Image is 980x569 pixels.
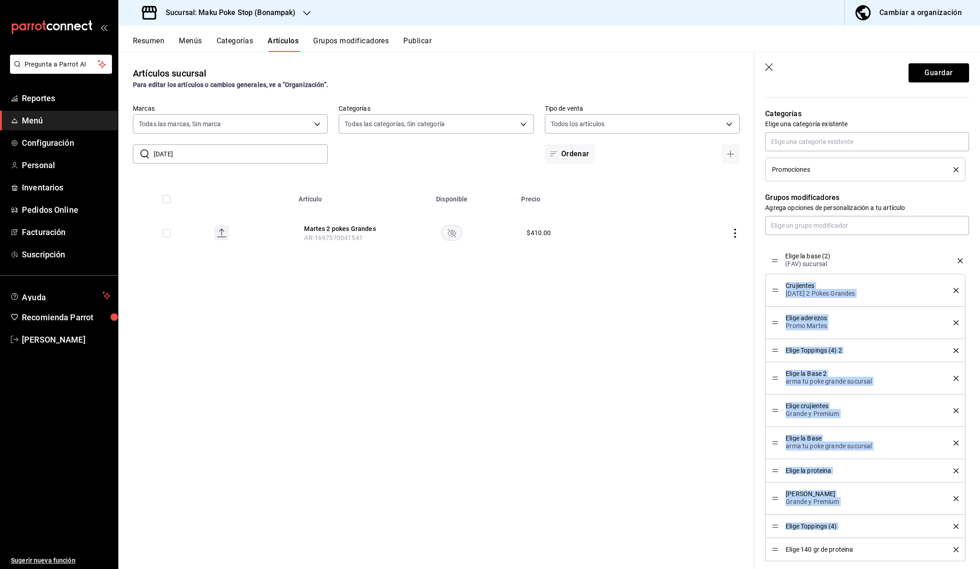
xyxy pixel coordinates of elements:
[786,441,940,451] p: arma tu poke grande sucursal
[765,132,969,151] input: Elige una categoría existente
[545,105,740,112] label: Tipo de venta
[22,311,111,323] span: Recomienda Parrot
[786,282,940,289] span: Crujientes
[268,36,299,52] button: Artículos
[22,290,99,301] span: Ayuda
[6,66,112,76] a: Pregunta a Parrot AI
[545,144,595,164] button: Ordenar
[786,321,940,330] p: Promo Martes
[786,377,940,386] p: arma tu poke grande sucursal
[765,192,969,203] p: Grupos modificadores
[139,119,221,128] span: Todas las marcas, Sin marca
[765,119,969,128] p: Elige una categoría existente
[22,226,111,238] span: Facturación
[22,137,111,149] span: Configuración
[22,204,111,216] span: Pedidos Online
[345,119,445,128] span: Todas las categorías, Sin categoría
[947,547,959,552] button: delete
[25,60,98,69] span: Pregunta a Parrot AI
[22,114,111,127] span: Menú
[158,7,296,18] h3: Sucursal: Maku Poke Stop (Bonampak)
[22,181,111,194] span: Inventarios
[304,224,377,233] button: edit-product-location
[765,216,969,235] input: Elige un grupo modificador
[879,6,962,19] div: Cambiar a organización
[133,81,328,88] strong: Para editar los artículos o cambios generales, ve a “Organización”.
[313,36,389,52] button: Grupos modificadores
[516,182,652,211] th: Precio
[22,159,111,171] span: Personal
[947,320,959,325] button: delete
[786,403,940,409] span: Elige crujientes
[947,468,959,473] button: delete
[441,225,462,241] button: availability-product
[551,119,605,128] span: Todos los artículos
[293,182,388,211] th: Artículo
[22,248,111,261] span: Suscripción
[947,376,959,381] button: delete
[947,408,959,413] button: delete
[133,36,164,52] button: Resumen
[133,105,328,112] label: Marcas
[947,524,959,529] button: delete
[786,370,940,377] span: Elige la Base 2
[388,182,516,211] th: Disponible
[947,348,959,353] button: delete
[765,108,969,119] p: Categorías
[22,333,111,346] span: [PERSON_NAME]
[179,36,202,52] button: Menús
[133,67,206,80] div: Artículos sucursal
[154,145,328,163] input: Buscar artículo
[133,36,980,52] div: navigation tabs
[947,441,959,446] button: delete
[786,315,940,321] span: Elige aderezos
[527,228,551,237] div: $ 410.00
[786,467,940,474] span: Elige la proteina
[786,409,940,418] p: Grande y Premium
[786,546,940,553] span: Elige 140 gr de proteina
[339,105,533,112] label: Categorías
[22,92,111,104] span: Reportes
[947,496,959,501] button: delete
[786,347,940,354] span: Elige Toppings (4) 2
[304,234,362,241] span: AR-1697570041541
[786,491,940,497] span: [PERSON_NAME]
[786,523,940,529] span: Elige Toppings (4)
[11,556,111,565] span: Sugerir nueva función
[217,36,254,52] button: Categorías
[786,435,940,441] span: Elige la Base
[731,229,740,238] button: actions
[403,36,432,52] button: Publicar
[10,55,112,74] button: Pregunta a Parrot AI
[772,166,810,173] span: Promociones
[100,24,107,31] button: open_drawer_menu
[786,289,940,298] p: [DATE] 2 Pokes Grandes
[786,497,940,506] p: Grande y Premium
[947,167,959,172] button: delete
[909,63,969,82] button: Guardar
[947,288,959,293] button: delete
[765,203,969,212] p: Agrega opciones de personalización a tu artículo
